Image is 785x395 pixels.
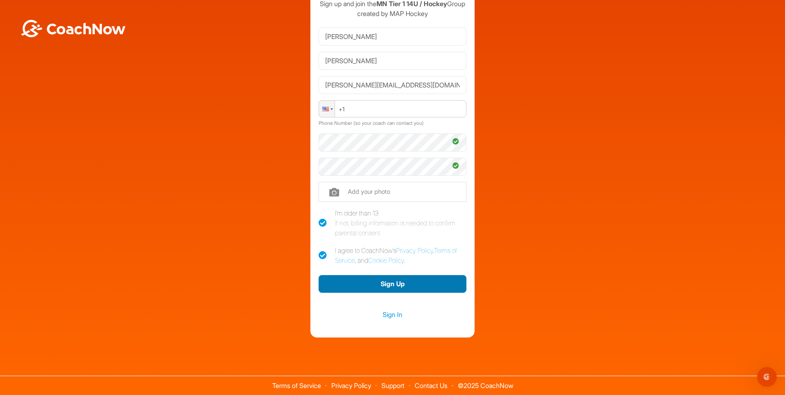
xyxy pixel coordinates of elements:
div: If not, billing information is needed to confirm parental consent. [335,218,466,238]
input: Phone Number [319,100,466,117]
label: I agree to CoachNow's , , and . [319,246,466,265]
a: Terms of Service [335,246,457,264]
a: Privacy Policy [331,381,371,390]
a: Contact Us [415,381,448,390]
a: Sign In [319,309,466,320]
a: Support [381,381,404,390]
a: Cookie Policy [368,256,404,264]
label: Phone Number (so your coach can contact you) [319,120,424,126]
a: Terms of Service [272,381,321,390]
input: Last Name [319,52,466,70]
div: I'm older than 13 [335,208,466,238]
img: BwLJSsUCoWCh5upNqxVrqldRgqLPVwmV24tXu5FoVAoFEpwwqQ3VIfuoInZCoVCoTD4vwADAC3ZFMkVEQFDAAAAAElFTkSuQmCC [20,20,126,37]
button: Sign Up [319,275,466,293]
iframe: Intercom live chat [757,367,777,387]
a: Privacy Policy [396,246,433,255]
input: First Name [319,28,466,46]
span: © 2025 CoachNow [454,376,517,389]
input: Email [319,76,466,94]
p: created by MAP Hockey [319,9,466,18]
div: United States: + 1 [319,101,335,117]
